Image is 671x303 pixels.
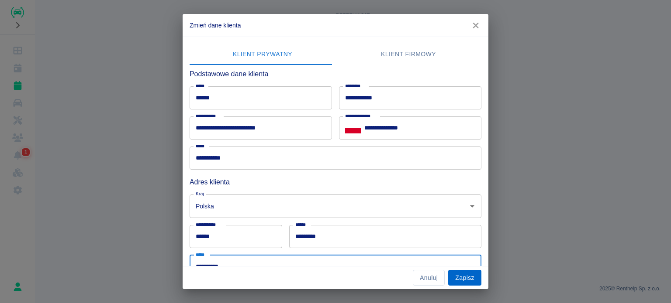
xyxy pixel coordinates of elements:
h2: Zmień dane klienta [183,14,488,37]
div: lab API tabs example [190,44,481,65]
label: Kraj [196,191,204,197]
button: Anuluj [413,270,445,286]
button: Otwórz [466,200,478,212]
button: Zapisz [448,270,481,286]
h6: Podstawowe dane klienta [190,68,481,79]
button: Klient firmowy [335,44,481,65]
button: Select country [345,122,361,135]
h6: Adres klienta [190,177,481,187]
button: Klient prywatny [190,44,335,65]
